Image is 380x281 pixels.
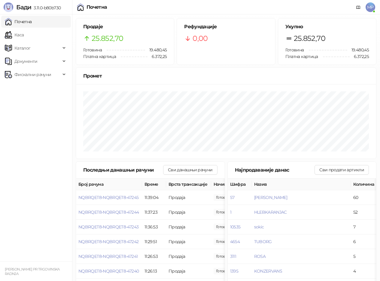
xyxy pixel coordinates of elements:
span: Документи [14,55,37,67]
button: 3111 [230,254,236,259]
a: Документација [354,2,363,12]
span: Готовина [285,47,304,53]
span: 147,00 [214,209,234,215]
th: Врста трансакције [166,179,211,190]
span: MP [366,2,375,12]
th: Број рачуна [76,179,142,190]
span: Каталог [14,42,31,54]
span: 480,00 [214,268,234,274]
button: Сви продати артикли [315,165,369,175]
button: KONZERVANS [254,268,282,274]
button: NQBRQET8-NQBRQET8-47240 [78,268,139,274]
span: 6.372,25 [350,53,369,60]
span: 19.480,45 [347,47,369,53]
span: 6.372,25 [147,53,167,60]
h5: Укупно [285,23,369,30]
button: [PERSON_NAME] [254,195,287,200]
td: Продаја [166,249,211,264]
button: sokic [254,224,264,230]
th: Шифра [228,179,252,190]
div: Последњи данашњи рачуни [83,166,163,174]
small: [PERSON_NAME] PR TRGOVINSKA RADNJA [5,267,60,276]
td: Продаја [166,220,211,234]
div: Промет [83,72,369,80]
button: NQBRQET8-NQBRQET8-47245 [78,195,138,200]
span: 3.11.0-b80b730 [31,5,61,11]
h5: Рефундације [184,23,268,30]
span: Фискални рачуни [14,69,51,81]
span: 580,00 [214,253,234,260]
button: NQBRQET8-NQBRQET8-47243 [78,224,138,230]
td: Продаја [166,205,211,220]
td: 7 [351,220,378,234]
span: Готовина [83,47,102,53]
button: 10535 [230,224,241,230]
span: 19.480,45 [145,47,167,53]
a: Каса [5,29,24,41]
td: 11:36:53 [142,220,166,234]
span: 1.047,75 [214,194,234,201]
td: 11:29:51 [142,234,166,249]
th: Количина [351,179,378,190]
a: Почетна [5,16,32,28]
button: HLEBKARANJAC [254,209,287,215]
span: 2.359,00 [214,224,234,230]
td: 60 [351,190,378,205]
button: NQBRQET8-NQBRQET8-47242 [78,239,138,244]
button: 1395 [230,268,238,274]
td: 11:26:53 [142,249,166,264]
td: 11:39:04 [142,190,166,205]
div: Најпродаваније данас [235,166,315,174]
th: Начини плаћања [211,179,271,190]
button: Сви данашњи рачуни [163,165,217,175]
span: 0,00 [193,33,208,44]
button: TUBORG [254,239,272,244]
td: Продаја [166,264,211,279]
span: 460,00 [214,238,234,245]
span: 25.852,70 [92,33,123,44]
td: 5 [351,249,378,264]
button: NQBRQET8-NQBRQET8-47241 [78,254,138,259]
img: Logo [4,2,13,12]
button: NQBRQET8-NQBRQET8-47244 [78,209,139,215]
span: 25.852,70 [294,33,325,44]
h5: Продаје [83,23,167,30]
div: Почетна [87,5,107,10]
td: 11:37:23 [142,205,166,220]
button: 1 [230,209,231,215]
th: Време [142,179,166,190]
td: 11:26:13 [142,264,166,279]
td: 52 [351,205,378,220]
button: 57 [230,195,235,200]
span: Платна картица [285,54,318,59]
td: 6 [351,234,378,249]
td: Продаја [166,190,211,205]
th: Назив [252,179,351,190]
td: 4 [351,264,378,279]
td: Продаја [166,234,211,249]
span: Бади [16,4,31,11]
button: 4654 [230,239,240,244]
button: ROSA [254,254,266,259]
span: Платна картица [83,54,116,59]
